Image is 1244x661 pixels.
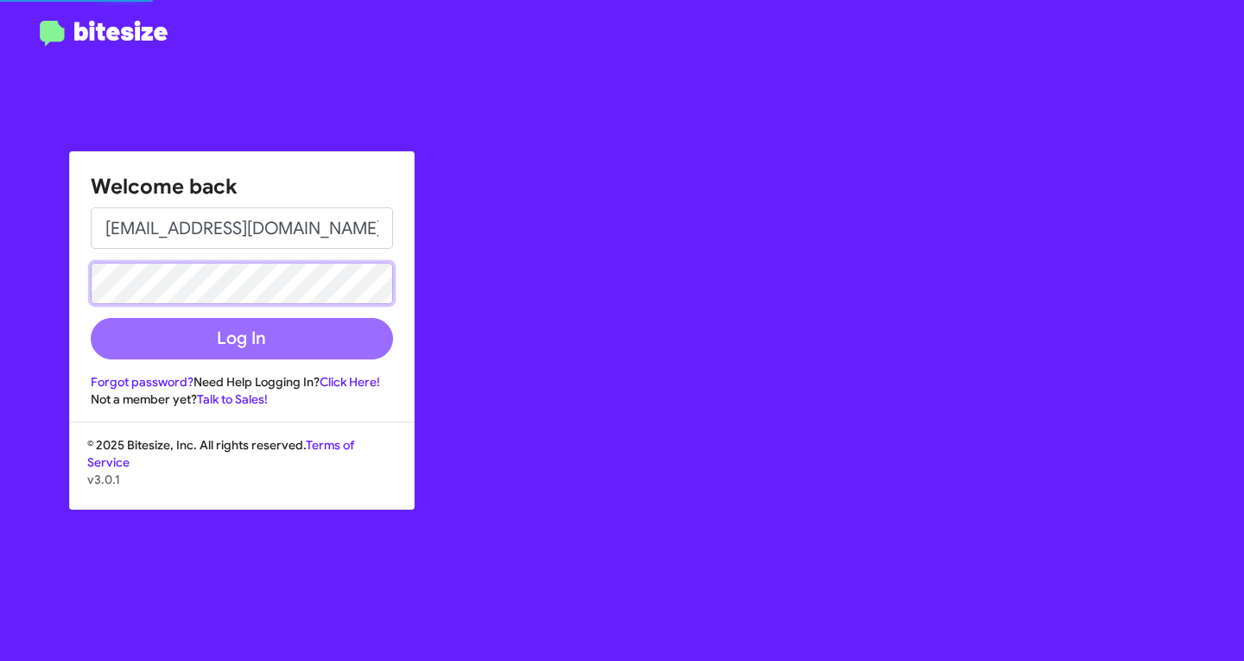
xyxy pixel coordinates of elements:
[91,373,393,391] div: Need Help Logging In?
[91,391,393,408] div: Not a member yet?
[91,173,393,200] h1: Welcome back
[87,471,397,488] p: v3.0.1
[197,391,268,407] a: Talk to Sales!
[91,374,194,390] a: Forgot password?
[320,374,380,390] a: Click Here!
[87,437,354,470] a: Terms of Service
[70,436,414,509] div: © 2025 Bitesize, Inc. All rights reserved.
[91,207,393,249] input: Email address
[91,318,393,359] button: Log In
